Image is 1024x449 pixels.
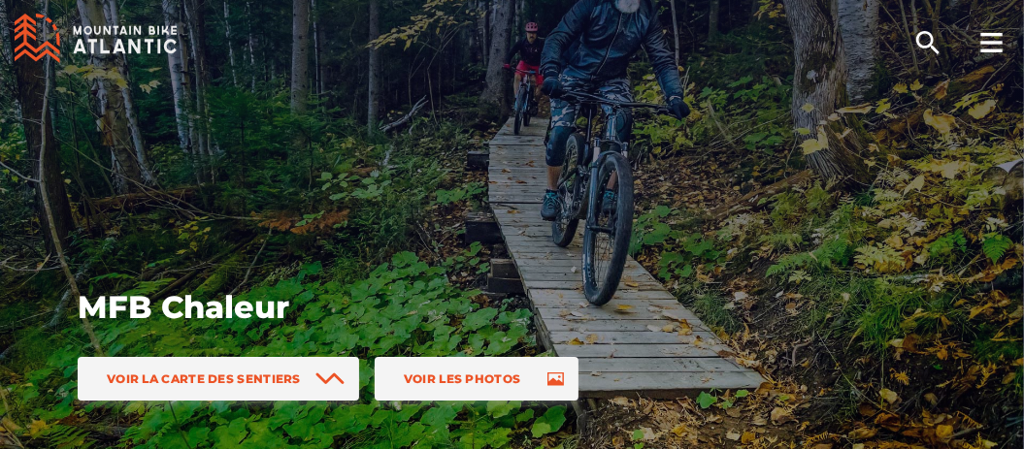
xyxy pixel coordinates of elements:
[375,357,579,401] a: Voir les photos
[107,371,301,386] span: Voir la carte des sentiers
[912,27,943,58] ion-icon: search
[404,371,521,386] span: Voir les photos
[78,357,359,401] a: Voir la carte des sentiers
[78,287,718,328] h1: MFB Chaleur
